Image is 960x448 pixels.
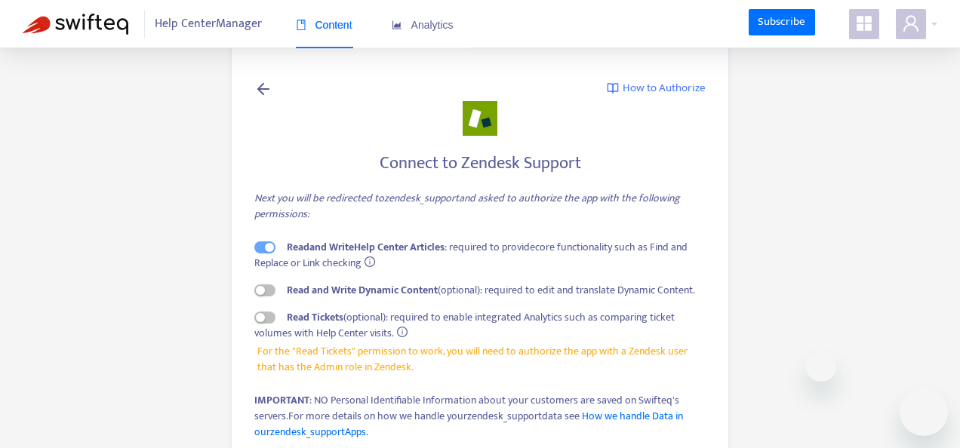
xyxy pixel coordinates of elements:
[254,308,675,342] span: (optional): required to enable integrated Analytics such as comparing ticket volumes with Help Ce...
[806,351,836,382] iframe: Close message
[287,308,343,326] strong: Read Tickets
[254,407,683,440] span: For more details on how we handle your zendesk_support data see .
[254,153,706,173] h4: Connect to Zendesk Support
[607,82,619,94] img: image-link
[254,238,688,272] span: : required to provide core functionality such as Find and Replace or Link checking
[392,20,402,30] span: area-chart
[254,189,680,222] i: Next you will be redirected to zendesk_support and asked to authorize the app with the following ...
[287,238,445,256] strong: Read and Write Help Center Articles
[254,407,683,440] a: How we handle Data in ourzendesk_supportApps
[900,388,948,436] iframe: Button to launch messaging window
[749,9,815,36] a: Subscribe
[397,327,408,337] span: info-circle
[287,281,438,299] strong: Read and Write Dynamic Content
[607,80,706,97] a: How to Authorize
[365,256,375,267] span: info-circle
[855,14,873,32] span: appstore
[257,343,703,375] span: For the "Read Tickets" permission to work, you will need to authorize the app with a Zendesk user...
[254,391,309,409] strong: IMPORTANT
[392,19,454,31] span: Analytics
[23,14,128,35] img: Swifteq
[902,14,920,32] span: user
[623,80,706,97] span: How to Authorize
[254,392,706,440] div: : NO Personal Identifiable Information about your customers are saved on Swifteq's servers.
[296,19,352,31] span: Content
[287,281,695,299] span: (optional): required to edit and translate Dynamic Content.
[296,20,306,30] span: book
[155,10,262,38] span: Help Center Manager
[463,101,497,136] img: zendesk_support.png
